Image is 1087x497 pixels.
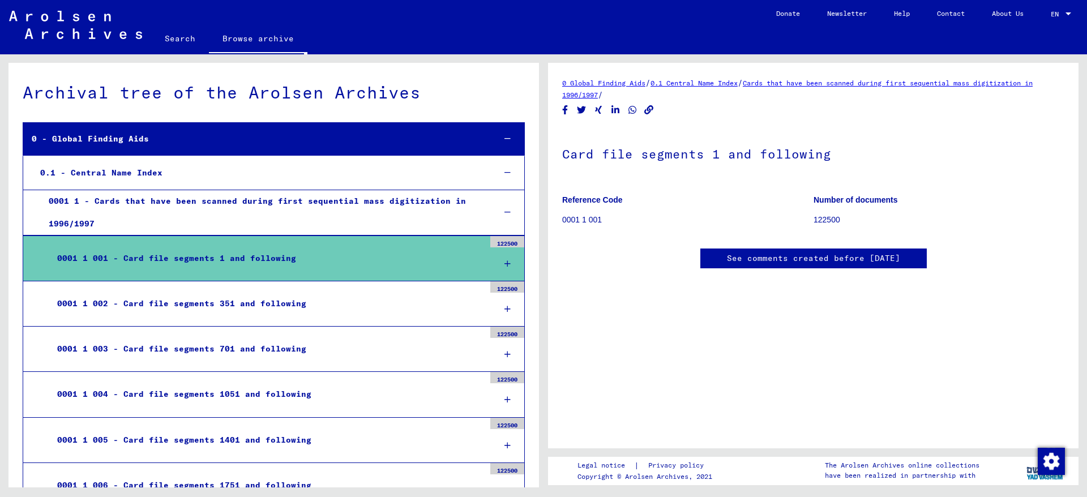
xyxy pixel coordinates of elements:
[598,89,603,100] span: /
[562,79,1033,99] a: Cards that have been scanned during first sequential mass digitization in 1996/1997
[23,128,486,150] div: 0 - Global Finding Aids
[490,327,524,338] div: 122500
[1024,456,1067,485] img: yv_logo.png
[738,78,743,88] span: /
[490,418,524,429] div: 122500
[49,247,485,269] div: 0001 1 001 - Card file segments 1 and following
[209,25,307,54] a: Browse archive
[9,11,142,39] img: Arolsen_neg.svg
[562,214,813,226] p: 0001 1 001
[814,214,1064,226] p: 122500
[576,103,588,117] button: Share on Twitter
[40,190,486,234] div: 0001 1 - Cards that have been scanned during first sequential mass digitization in 1996/1997
[643,103,655,117] button: Copy link
[577,460,717,472] div: |
[562,195,623,204] b: Reference Code
[562,128,1064,178] h1: Card file segments 1 and following
[151,25,209,52] a: Search
[645,78,651,88] span: /
[727,252,900,264] a: See comments created before [DATE]
[577,472,717,482] p: Copyright © Arolsen Archives, 2021
[610,103,622,117] button: Share on LinkedIn
[593,103,605,117] button: Share on Xing
[627,103,639,117] button: Share on WhatsApp
[490,463,524,474] div: 122500
[577,460,634,472] a: Legal notice
[49,383,485,405] div: 0001 1 004 - Card file segments 1051 and following
[1037,447,1064,474] div: Change consent
[490,236,524,247] div: 122500
[49,338,485,360] div: 0001 1 003 - Card file segments 701 and following
[825,470,979,481] p: have been realized in partnership with
[1051,10,1063,18] span: EN
[1038,448,1065,475] img: Change consent
[559,103,571,117] button: Share on Facebook
[490,281,524,293] div: 122500
[49,429,485,451] div: 0001 1 005 - Card file segments 1401 and following
[49,293,485,315] div: 0001 1 002 - Card file segments 351 and following
[562,79,645,87] a: 0 Global Finding Aids
[639,460,717,472] a: Privacy policy
[814,195,898,204] b: Number of documents
[651,79,738,87] a: 0.1 Central Name Index
[825,460,979,470] p: The Arolsen Archives online collections
[490,372,524,383] div: 122500
[49,474,485,496] div: 0001 1 006 - Card file segments 1751 and following
[23,80,525,105] div: Archival tree of the Arolsen Archives
[32,162,486,184] div: 0.1 - Central Name Index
